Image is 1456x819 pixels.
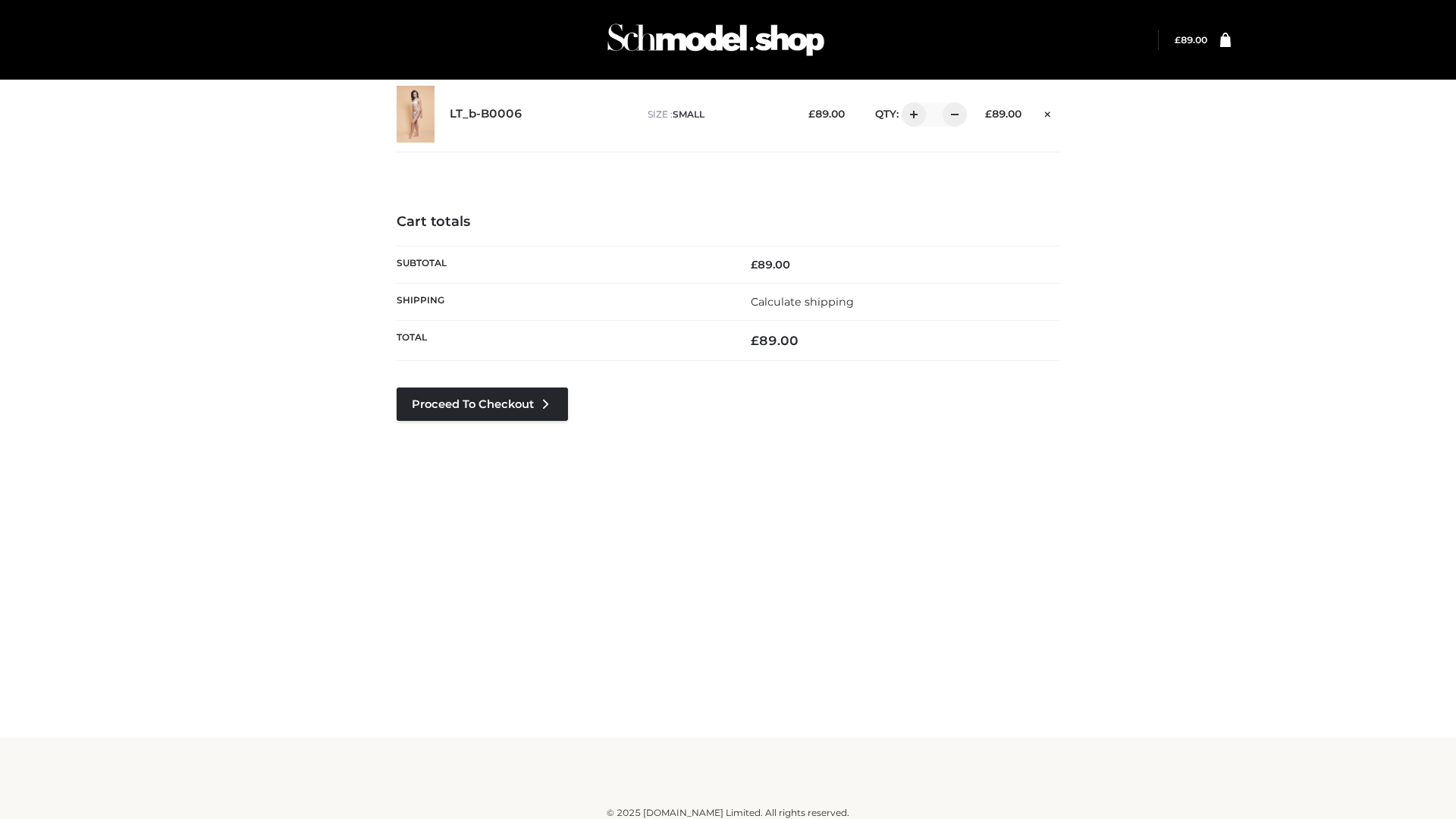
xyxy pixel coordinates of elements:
span: £ [751,258,758,271]
a: Remove this item [1037,102,1059,122]
bdi: 89.00 [1175,34,1207,45]
th: Shipping [397,283,728,320]
th: Total [397,321,728,361]
bdi: 89.00 [751,333,799,348]
span: £ [751,333,759,348]
bdi: 89.00 [985,108,1021,120]
span: SMALL [673,108,704,120]
a: Proceed to Checkout [397,388,568,421]
a: LT_b-B0006 [450,107,522,121]
span: £ [985,108,992,120]
div: QTY: [860,102,962,127]
img: Schmodel Admin 964 [602,10,830,70]
span: £ [1175,34,1181,45]
h4: Cart totals [397,214,1059,231]
bdi: 89.00 [808,108,845,120]
bdi: 89.00 [751,258,790,271]
th: Subtotal [397,246,728,283]
a: £89.00 [1175,34,1207,45]
a: Calculate shipping [751,295,854,309]
span: £ [808,108,815,120]
p: size : [648,108,785,121]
